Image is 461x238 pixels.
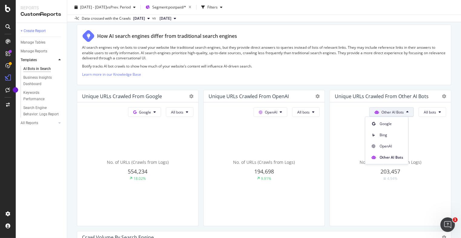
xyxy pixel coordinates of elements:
[133,176,146,181] div: 18.02%
[387,176,397,181] div: 4.94%
[233,159,295,165] span: No. of URLs (Crawls from Logs)
[203,90,325,226] div: Unique URLs Crawled from OpenAIOpenAIAll botsNo. of URLs (Crawls from Logs)194,6989.91%
[82,93,162,99] div: Unique URLs Crawled from Google
[128,107,161,117] button: Google
[97,33,237,40] div: How AI search engines differ from traditional search engines
[23,90,63,102] a: Keywords Performance
[21,11,62,18] div: CustomReports
[128,168,147,175] span: 554,234
[133,16,145,21] span: 2025 Jul. 4th
[23,74,63,87] a: Business Insights Dashboard
[21,48,47,55] div: Manage Reports
[360,159,421,165] span: No. of URLs (Crawls from Logs)
[21,120,38,126] div: All Reports
[265,110,277,115] span: OpenAI
[21,5,62,11] div: Reports
[13,87,18,93] div: Tooltip anchor
[107,159,169,165] span: No. of URLs (Crawls from Logs)
[199,2,225,12] button: Filters
[21,48,63,55] a: Manage Reports
[21,39,45,46] div: Manage Tables
[384,178,386,180] img: Equal
[335,93,429,99] div: Unique URLs Crawled from Other AI Bots
[21,57,37,63] div: Templates
[330,90,451,226] div: Unique URLs Crawled from Other AI BotsOther AI BotsAll botsNo. of URLs (Crawls from Logs)203,457E...
[297,110,310,115] span: All bots
[143,2,194,12] button: Segment:postpaid/*
[160,16,171,21] span: 2025 May. 24th
[381,110,404,115] span: Other AI Bots
[292,107,320,117] button: All bots
[380,154,403,160] span: Other AI Bots
[21,120,57,126] a: All Reports
[166,107,193,117] button: All bots
[82,16,131,21] div: Data crossed with the Crawls
[424,110,436,115] span: All bots
[171,110,183,115] span: All bots
[72,2,138,12] button: [DATE] - [DATE]vsPrev. Period
[77,90,199,226] div: Unique URLs Crawled from GoogleGoogleAll botsNo. of URLs (Crawls from Logs)554,23418.02%
[107,5,131,10] span: vs Prev. Period
[23,90,57,102] div: Keywords Performance
[139,110,151,115] span: Google
[152,15,157,21] span: vs
[380,121,403,126] span: Google
[369,107,414,117] button: Other AI Bots
[381,168,400,175] span: 203,457
[207,5,218,10] div: Filters
[453,217,458,222] span: 1
[82,72,141,77] a: Learn more in our Knowledge Base
[254,107,287,117] button: OpenAI
[23,66,63,72] a: AI Bots in Search
[23,74,58,87] div: Business Insights Dashboard
[82,64,446,69] p: Botify tracks AI bot crawls to show how much of your website’s content will influence AI-driven s...
[23,105,63,117] a: Search Engine Behavior: Logs Report
[21,28,46,34] div: + Create Report
[157,15,179,22] button: [DATE]
[131,15,152,22] button: [DATE]
[254,168,274,175] span: 194,698
[80,5,107,10] span: [DATE] - [DATE]
[380,143,403,149] span: OpenAI
[261,176,271,181] div: 9.91%
[82,45,446,60] p: AI search engines rely on bots to crawl your website like traditional search engines, but they pr...
[419,107,446,117] button: All bots
[209,93,289,99] div: Unique URLs Crawled from OpenAI
[440,217,455,232] iframe: Intercom live chat
[152,5,186,10] span: Segment: postpaid/*
[23,105,59,117] div: Search Engine Behavior: Logs Report
[23,66,51,72] div: AI Bots in Search
[21,39,63,46] a: Manage Tables
[380,132,403,137] span: Bing
[21,57,57,63] a: Templates
[77,25,451,85] div: How AI search engines differ from traditional search enginesAI search engines rely on bots to cra...
[21,28,63,34] a: + Create Report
